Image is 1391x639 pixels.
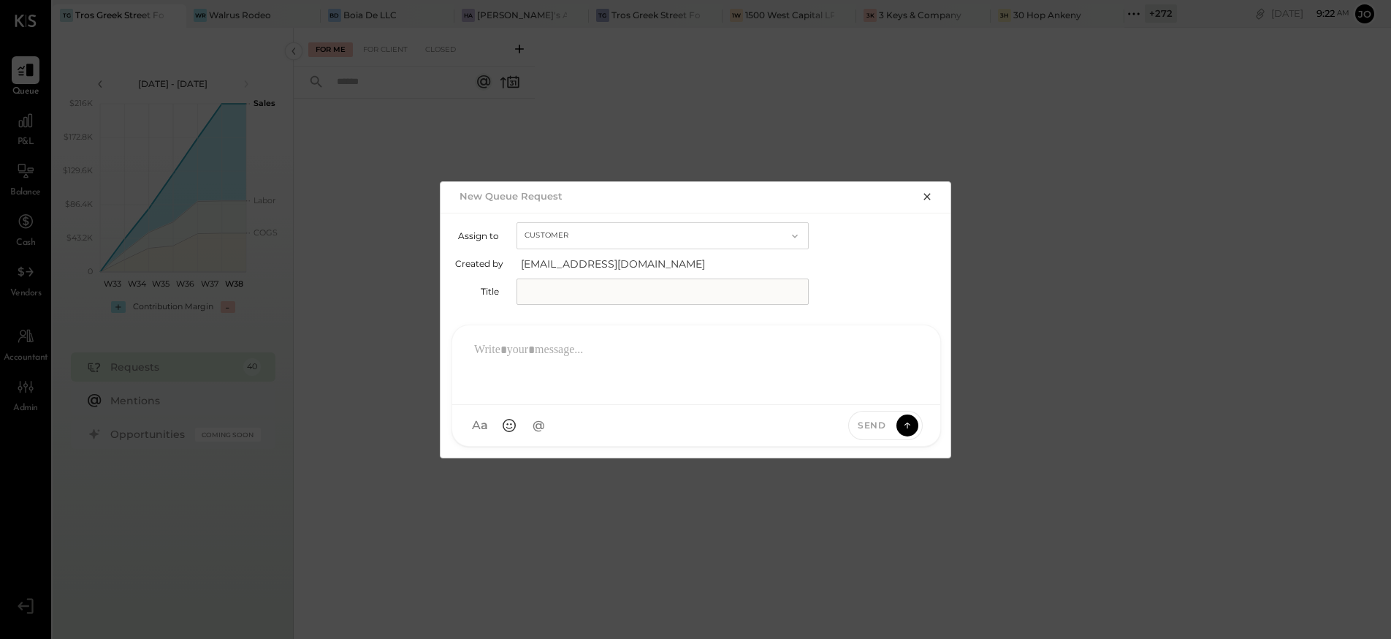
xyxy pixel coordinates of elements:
span: Send [858,419,885,431]
span: a [481,418,488,433]
label: Created by [455,258,503,269]
span: @ [533,418,545,433]
span: [EMAIL_ADDRESS][DOMAIN_NAME] [521,257,813,271]
button: @ [525,412,552,439]
button: Aa [467,412,493,439]
label: Assign to [455,230,499,241]
label: Title [455,286,499,297]
h2: New Queue Request [460,190,563,202]
button: Customer [517,222,809,249]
